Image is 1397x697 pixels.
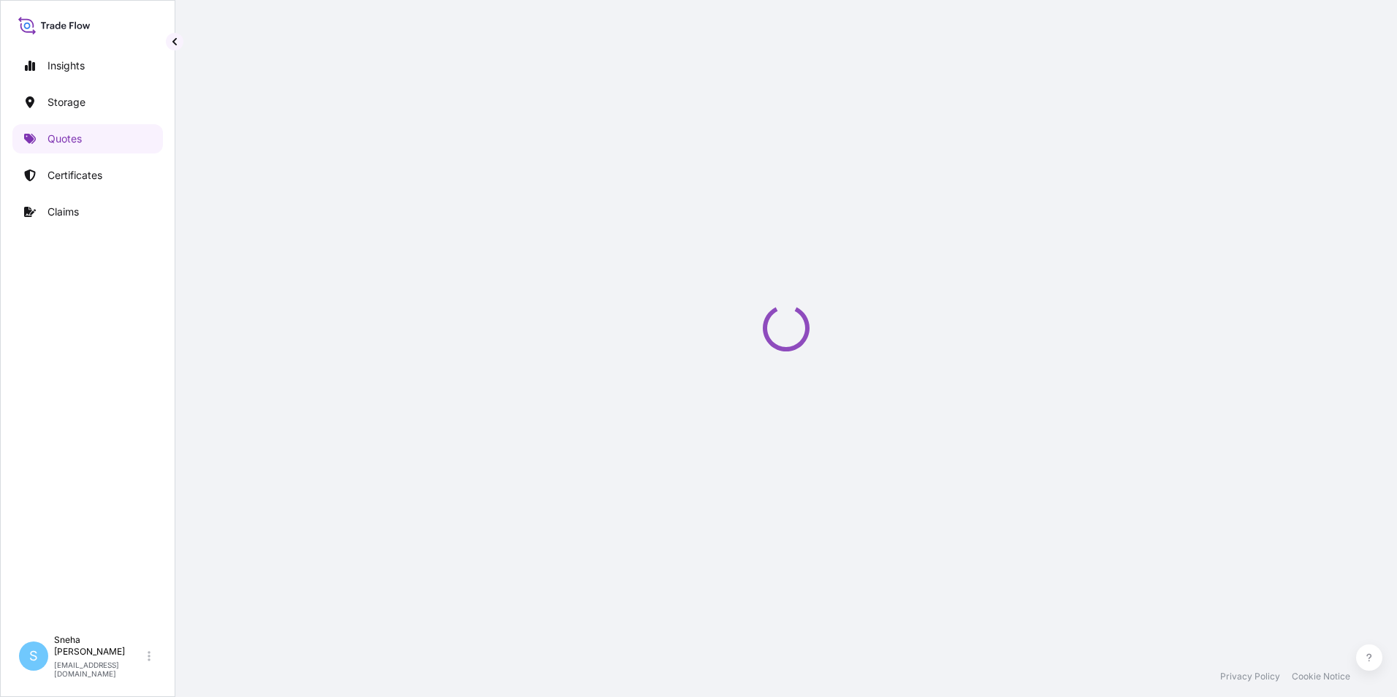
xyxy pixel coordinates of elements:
a: Insights [12,51,163,80]
p: Sneha [PERSON_NAME] [54,634,145,658]
a: Storage [12,88,163,117]
a: Quotes [12,124,163,153]
p: Storage [47,95,85,110]
a: Claims [12,197,163,226]
p: Claims [47,205,79,219]
a: Privacy Policy [1220,671,1280,682]
p: [EMAIL_ADDRESS][DOMAIN_NAME] [54,660,145,678]
a: Certificates [12,161,163,190]
a: Cookie Notice [1292,671,1350,682]
p: Certificates [47,168,102,183]
p: Insights [47,58,85,73]
span: S [29,649,38,663]
p: Quotes [47,132,82,146]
